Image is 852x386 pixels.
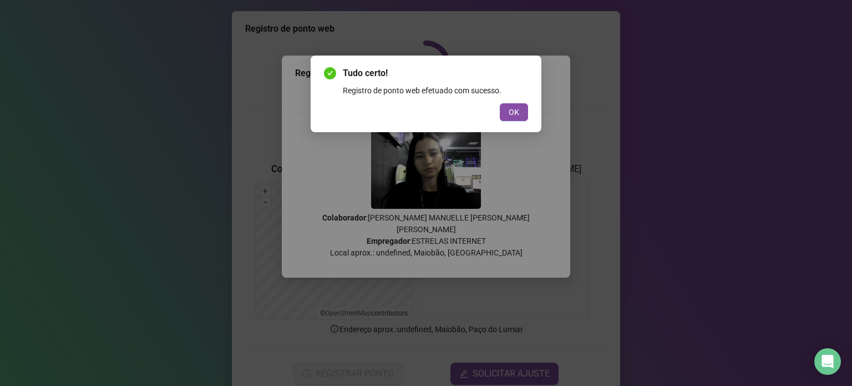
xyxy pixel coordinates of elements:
[343,67,528,80] span: Tudo certo!
[500,103,528,121] button: OK
[343,84,528,97] div: Registro de ponto web efetuado com sucesso.
[324,67,336,79] span: check-circle
[509,106,519,118] span: OK
[814,348,841,375] div: Open Intercom Messenger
